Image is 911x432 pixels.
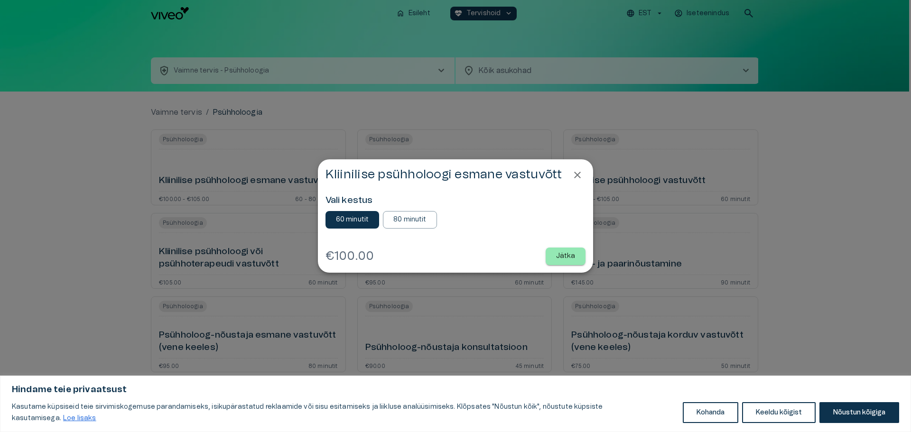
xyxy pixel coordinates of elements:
[325,248,374,264] h4: €100.00
[336,215,369,225] p: 60 minutit
[12,401,676,424] p: Kasutame küpsiseid teie sirvimiskogemuse parandamiseks, isikupärastatud reklaamide või sisu esita...
[393,215,427,225] p: 80 minutit
[325,211,380,229] button: 60 minutit
[63,414,97,422] a: Loe lisaks
[546,248,586,265] button: Jätka
[819,402,899,423] button: Nõustun kõigiga
[556,251,576,261] p: Jätka
[742,402,816,423] button: Keeldu kõigist
[48,8,63,15] span: Help
[12,384,899,395] p: Hindame teie privaatsust
[325,194,586,207] h6: Vali kestus
[383,211,437,229] button: 80 minutit
[569,167,586,183] button: Close
[325,167,562,182] h4: Kliinilise psühholoogi esmane vastuvõtt
[683,402,738,423] button: Kohanda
